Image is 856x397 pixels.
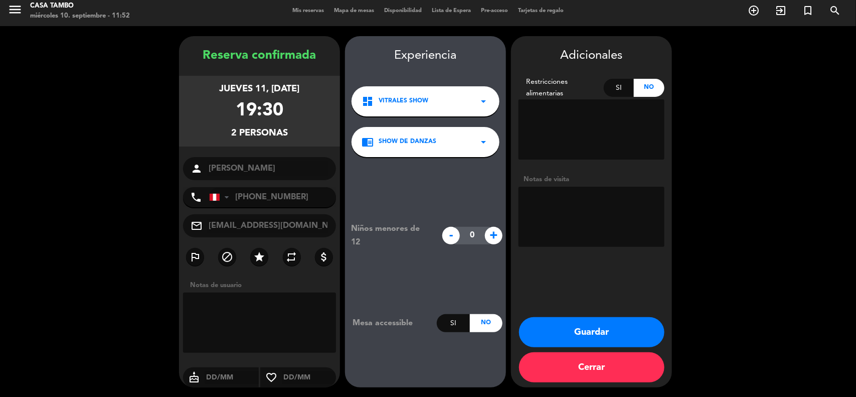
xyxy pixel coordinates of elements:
i: menu [8,2,23,17]
span: Vitrales Show [379,96,428,106]
i: person [191,163,203,175]
div: miércoles 10. septiembre - 11:52 [30,11,130,21]
div: Notas de visita [519,174,664,185]
div: Casa Tambo [30,1,130,11]
i: dashboard [362,95,374,107]
input: DD/MM [205,371,259,384]
button: Guardar [519,317,664,347]
i: star [253,251,265,263]
div: Notas de usuario [185,280,340,291]
i: chrome_reader_mode [362,136,374,148]
div: Restricciones alimentarias [519,76,604,99]
div: jueves 11, [DATE] [220,82,300,96]
span: - [442,227,460,244]
i: favorite_border [260,371,282,383]
input: DD/MM [282,371,336,384]
i: repeat [286,251,298,263]
div: 2 personas [231,126,288,141]
i: search [829,5,841,17]
span: Disponibilidad [379,8,427,14]
div: No [634,79,664,97]
i: exit_to_app [775,5,787,17]
div: Niños menores de 12 [344,222,437,248]
i: arrow_drop_down [477,95,489,107]
div: Adicionales [519,46,664,66]
button: menu [8,2,23,21]
div: Si [437,314,469,332]
i: block [221,251,233,263]
span: Show de danzas [379,137,436,147]
span: + [485,227,502,244]
i: arrow_drop_down [477,136,489,148]
div: Si [604,79,634,97]
i: attach_money [318,251,330,263]
span: Mis reservas [287,8,329,14]
div: Mesa accessible [345,317,437,330]
div: Peru (Perú): +51 [210,188,233,207]
div: Reserva confirmada [179,46,340,66]
i: mail_outline [191,220,203,232]
i: outlined_flag [189,251,201,263]
span: Lista de Espera [427,8,476,14]
i: cake [183,371,205,383]
span: Tarjetas de regalo [513,8,569,14]
span: Pre-acceso [476,8,513,14]
i: phone [190,191,202,203]
i: add_circle_outline [748,5,760,17]
i: turned_in_not [802,5,814,17]
div: Experiencia [345,46,506,66]
span: Mapa de mesas [329,8,379,14]
div: No [470,314,502,332]
div: 19:30 [236,96,283,126]
button: Cerrar [519,352,664,382]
